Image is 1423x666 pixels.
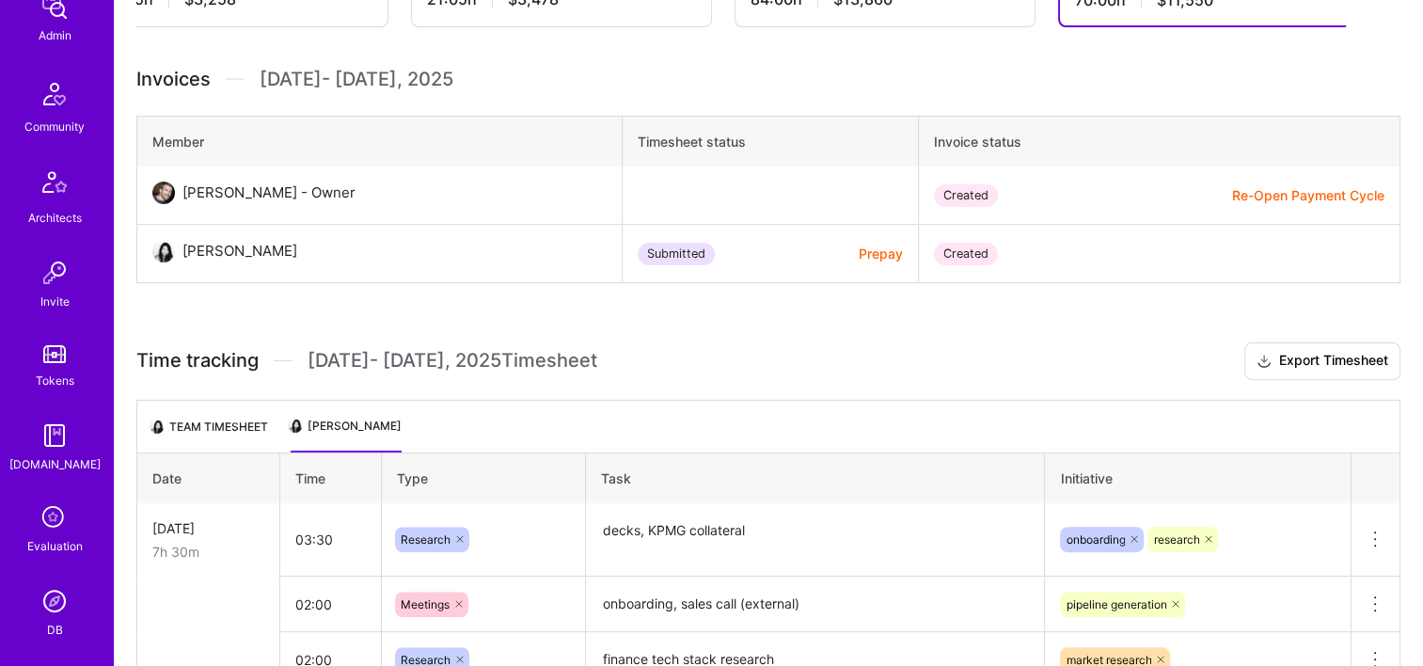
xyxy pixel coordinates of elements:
div: [PERSON_NAME] [182,240,297,262]
button: Export Timesheet [1244,342,1400,380]
img: Divider [226,65,245,93]
span: Time tracking [136,349,259,373]
div: [DATE] [152,518,264,538]
span: onboarding [1066,532,1125,547]
input: HH:MM [280,579,381,629]
img: Team Architect [149,418,166,435]
li: [PERSON_NAME] [291,416,402,452]
div: 7h 30m [152,542,264,562]
textarea: decks, KPMG collateral [588,505,1042,576]
div: Created [934,243,998,265]
div: Created [934,184,998,207]
span: [DATE] - [DATE] , 2025 Timesheet [308,349,597,373]
img: tokens [43,345,66,363]
th: Invoice status [919,117,1400,167]
div: DB [47,620,63,640]
span: [DATE] - [DATE] , 2025 [260,65,453,93]
div: [PERSON_NAME] - Owner [182,182,356,204]
th: Member [137,117,623,167]
div: Invite [40,292,70,311]
img: Team Architect [287,417,304,434]
img: User Avatar [152,240,175,262]
input: HH:MM [280,515,381,564]
li: Team timesheet [152,416,268,452]
div: Community [24,117,85,136]
img: Community [32,71,77,117]
th: Timesheet status [622,117,918,167]
img: guide book [36,417,73,454]
div: Tokens [36,371,74,390]
span: Invoices [136,65,211,93]
i: icon Download [1257,352,1272,372]
th: Task [586,452,1045,503]
div: Evaluation [27,536,83,556]
div: Architects [28,208,82,228]
div: [DOMAIN_NAME] [9,454,101,474]
div: Admin [39,25,71,45]
button: Re-Open Payment Cycle [1232,185,1384,205]
textarea: onboarding, sales call (external) [588,579,1042,630]
span: Research [401,532,451,547]
i: icon SelectionTeam [37,500,72,536]
img: Invite [36,254,73,292]
span: Meetings [401,597,450,611]
th: Initiative [1045,452,1351,503]
th: Date [137,452,280,503]
img: Admin Search [36,582,73,620]
span: pipeline generation [1066,597,1166,611]
th: Type [382,452,586,503]
img: User Avatar [152,182,175,204]
div: Submitted [638,243,715,265]
th: Time [279,452,381,503]
img: Architects [32,163,77,208]
span: research [1153,532,1199,547]
button: Prepay [859,244,903,263]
